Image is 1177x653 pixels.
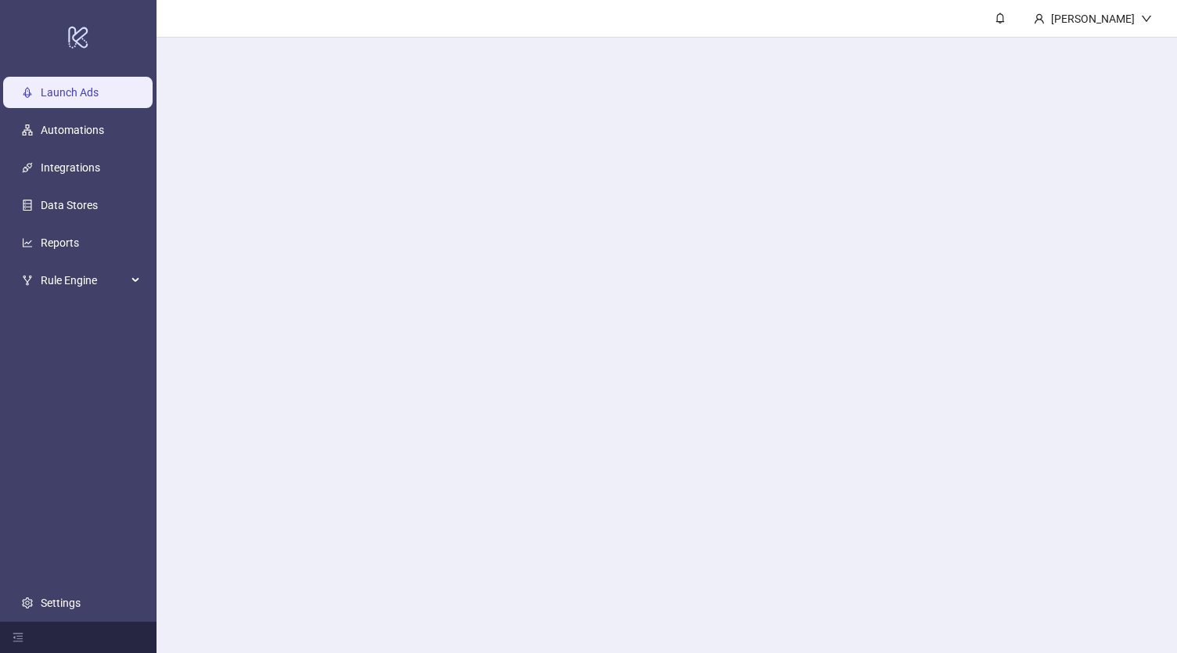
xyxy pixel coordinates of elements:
span: Rule Engine [41,265,127,296]
span: fork [22,275,33,286]
a: Integrations [41,161,100,174]
span: bell [995,13,1006,23]
a: Launch Ads [41,86,99,99]
span: user [1034,13,1045,24]
div: [PERSON_NAME] [1045,10,1141,27]
a: Settings [41,597,81,609]
a: Automations [41,124,104,136]
span: menu-fold [13,632,23,643]
span: down [1141,13,1152,24]
a: Data Stores [41,199,98,211]
a: Reports [41,236,79,249]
